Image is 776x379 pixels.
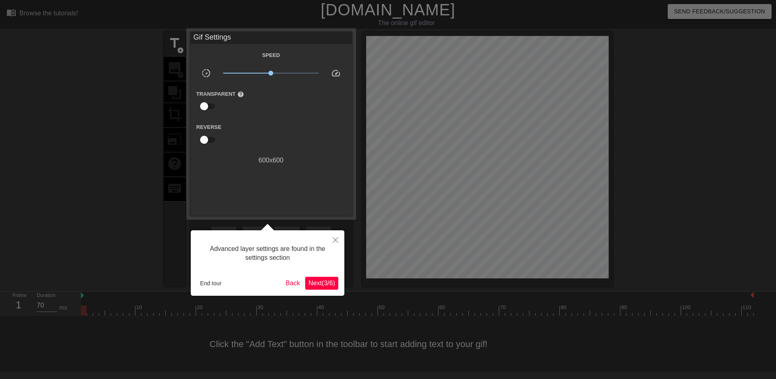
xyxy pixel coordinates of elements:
[308,280,335,286] span: Next ( 3 / 6 )
[283,277,304,290] button: Back
[197,236,338,271] div: Advanced layer settings are found in the settings section
[327,230,344,249] button: Close
[197,277,225,289] button: End tour
[305,277,338,290] button: Next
